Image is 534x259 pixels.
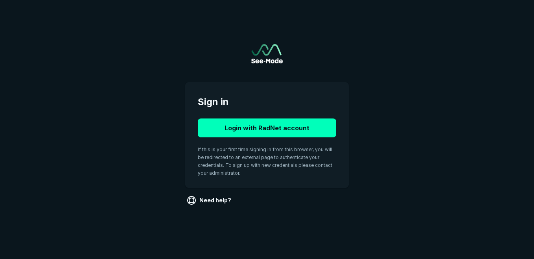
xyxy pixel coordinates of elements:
img: See-Mode Logo [251,44,283,63]
span: Sign in [198,95,336,109]
span: If this is your first time signing in from this browser, you will be redirected to an external pa... [198,146,332,176]
a: Go to sign in [251,44,283,63]
a: Need help? [185,194,234,207]
button: Login with RadNet account [198,118,336,137]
